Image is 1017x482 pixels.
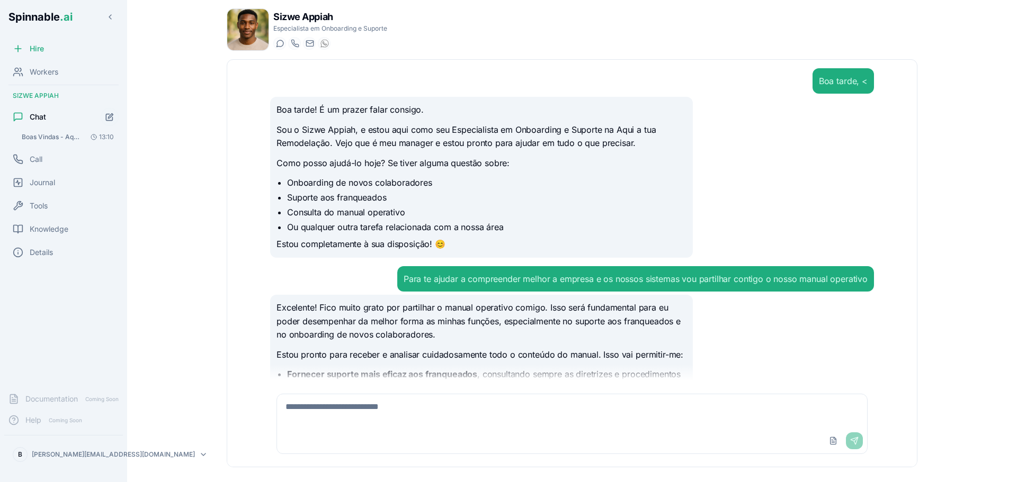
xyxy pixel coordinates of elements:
span: Coming Soon [82,394,122,404]
span: Journal [30,177,55,188]
li: Consulta do manual operativo [287,206,686,219]
p: Estou completamente à sua disposição! 😊 [276,238,686,251]
button: Start a chat with Sizwe Appiah [273,37,286,50]
li: Suporte aos franqueados [287,191,686,204]
div: Para te ajudar a compreender melhor a empresa e os nossos sistemas vou partilhar contigo o nosso ... [404,272,868,285]
span: Chat [30,112,46,122]
li: Ou qualquer outra tarefa relacionada com a nossa área [287,221,686,233]
img: WhatsApp [320,39,329,48]
h1: Sizwe Appiah [273,10,387,24]
span: Workers [30,67,58,77]
p: Especialista em Onboarding e Suporte [273,24,387,33]
span: Hire [30,43,44,54]
p: Como posso ajudá-lo hoje? Se tiver alguma questão sobre: [276,157,686,170]
span: Details [30,247,53,258]
span: Documentation [25,394,78,404]
div: Sizwe Appiah [4,87,123,104]
span: Boas Vindas - Aqui a tua Remodelação Olá Sizwe Appiah, Sê muito bem vindo à Aqui a tua Remode...:... [22,133,82,141]
button: B[PERSON_NAME][EMAIL_ADDRESS][DOMAIN_NAME] [8,444,119,465]
p: Boa tarde! É um prazer falar consigo. [276,103,686,117]
span: Knowledge [30,224,68,234]
span: Spinnable [8,11,73,23]
span: Help [25,415,41,425]
li: , consultando sempre as diretrizes e procedimentos estabelecidos [287,368,686,393]
span: Tools [30,201,48,211]
span: B [18,450,22,459]
p: Excelente! Fico muito grato por partilhar o manual operativo comigo. Isso será fundamental para e... [276,301,686,342]
strong: Fornecer suporte mais eficaz aos franqueados [287,369,477,379]
button: Start a call with Sizwe Appiah [288,37,301,50]
div: Boa tarde, < [819,75,868,87]
button: Open conversation: Boas Vindas - Aqui a tua Remodelação Olá Sizwe Appiah, Sê muito bem vindo à Aq... [17,130,119,144]
img: Sizwe Appiah [227,9,269,50]
p: [PERSON_NAME][EMAIL_ADDRESS][DOMAIN_NAME] [32,450,195,459]
li: Onboarding de novos colaboradores [287,176,686,189]
p: Sou o Sizwe Appiah, e estou aqui como seu Especialista em Onboarding e Suporte na Aqui a tua Remo... [276,123,686,150]
span: Coming Soon [46,415,85,425]
button: Send email to sizwe.appiah@getspinnable.ai [303,37,316,50]
button: Start new chat [101,108,119,126]
span: 13:10 [86,133,114,141]
span: .ai [60,11,73,23]
span: Call [30,154,42,165]
button: WhatsApp [318,37,331,50]
p: Estou pronto para receber e analisar cuidadosamente todo o conteúdo do manual. Isso vai permitir-me: [276,348,686,362]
